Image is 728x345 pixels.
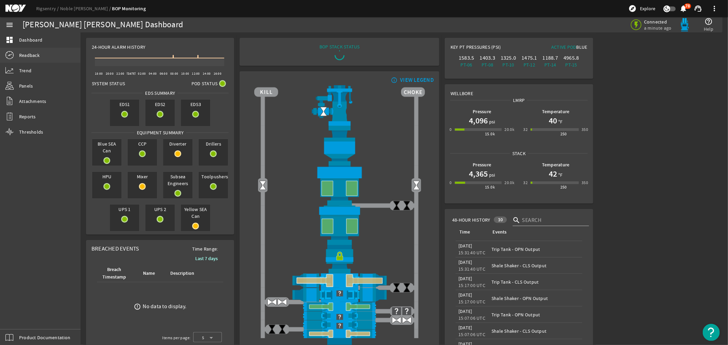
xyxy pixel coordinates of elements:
[19,98,46,105] span: Attachments
[199,139,228,149] span: Drillers
[485,131,495,137] div: 15.0k
[541,55,559,61] div: 1188.7
[491,228,576,236] div: Events
[473,162,491,168] b: Pressure
[562,61,580,68] div: PT-15
[582,179,588,186] div: 350
[19,36,42,43] span: Dashboard
[626,3,658,14] button: Explore
[112,5,146,12] a: BOP Monitoring
[101,266,128,281] div: Breach Timestamp
[267,297,277,307] img: ValveOpen.png
[145,100,175,109] span: EDS2
[411,180,422,190] img: Valve2Open.png
[391,283,402,293] img: ValveClose.png
[319,43,360,50] div: BOP STACK STATUS
[485,184,495,191] div: 15.0k
[458,250,485,256] legacy-datetime-component: 15:31:40 UTC
[557,118,563,125] span: °F
[106,72,114,76] text: 20:00
[491,311,579,318] div: Trip Tank - OPN Output
[19,52,40,59] span: Readback
[402,315,412,325] img: ValveOpen.png
[145,205,175,214] span: UPS 2
[318,106,329,117] img: Valve2Open.png
[458,243,472,249] legacy-datetime-component: [DATE]
[95,72,103,76] text: 18:00
[491,295,579,302] div: Shale Shaker - OPN Output
[628,4,637,13] mat-icon: explore
[510,150,528,157] span: Stack
[458,282,485,288] legacy-datetime-component: 15:17:00 UTC
[19,82,33,89] span: Panels
[557,171,563,178] span: °F
[92,172,122,181] span: HPU
[100,266,134,281] div: Breach Timestamp
[680,5,687,12] button: 78
[170,72,178,76] text: 08:00
[254,288,425,299] img: Unknown.png
[199,172,228,181] span: Toolpushers
[499,61,517,68] div: PT-10
[254,85,425,126] img: RiserAdapter.png
[458,299,485,305] legacy-datetime-component: 15:17:00 UTC
[163,139,192,149] span: Diverter
[549,168,557,179] h1: 42
[523,179,528,186] div: 32
[149,72,157,76] text: 04:00
[19,334,70,341] span: Product Documentation
[19,129,43,135] span: Thresholds
[400,77,434,84] div: VIEW LEGEND
[254,206,425,245] img: LowerAnnularOpen.png
[678,18,691,32] img: Bluepod.svg
[92,139,122,155] span: Blue SEA Can
[5,36,14,44] mat-icon: dashboard
[160,72,168,76] text: 06:00
[541,61,559,68] div: PT-14
[191,80,218,87] span: Pod Status
[459,228,470,236] div: Time
[143,90,177,96] span: EDS SUMMARY
[479,55,497,61] div: 1403.3
[162,334,190,341] div: Items per page:
[214,72,222,76] text: 16:00
[128,172,157,181] span: Mixer
[520,61,538,68] div: PT-12
[402,283,412,293] img: ValveClose.png
[134,129,186,136] span: Equipment Summary
[192,72,200,76] text: 12:00
[391,315,402,325] img: ValveOpen.png
[560,184,567,191] div: 250
[491,262,579,269] div: Shale Shaker - CLS Output
[458,266,485,272] legacy-datetime-component: 15:31:40 UTC
[134,303,141,310] mat-icon: error_outline
[523,126,528,133] div: 32
[504,179,514,186] div: 20.0k
[127,72,136,76] text: [DATE]
[457,55,475,61] div: 1583.5
[703,324,720,341] button: Open Resource Center
[458,292,472,298] legacy-datetime-component: [DATE]
[143,303,186,310] div: No data to display.
[473,108,491,115] b: Pressure
[110,205,139,214] span: UPS 1
[704,26,714,32] span: Help
[449,126,452,133] div: 0
[551,44,576,50] span: Active Pod
[458,275,472,282] legacy-datetime-component: [DATE]
[542,108,570,115] b: Temperature
[110,100,139,109] span: EDS1
[491,328,579,334] div: Shale Shaker - CLS Output
[60,5,112,12] a: Noble [PERSON_NAME]
[138,72,146,76] text: 02:00
[181,100,210,109] span: EDS3
[254,245,425,273] img: RiserConnectorLock.png
[644,19,673,25] span: Connected
[452,216,490,223] span: 48-Hour History
[36,5,60,12] a: Rigsentry
[451,44,519,53] div: Key PT Pressures (PSI)
[277,324,287,334] img: ValveClose.png
[195,255,218,262] b: Last 7 days
[254,302,425,311] img: PipeRamOpen.png
[254,320,425,331] img: Unknown.png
